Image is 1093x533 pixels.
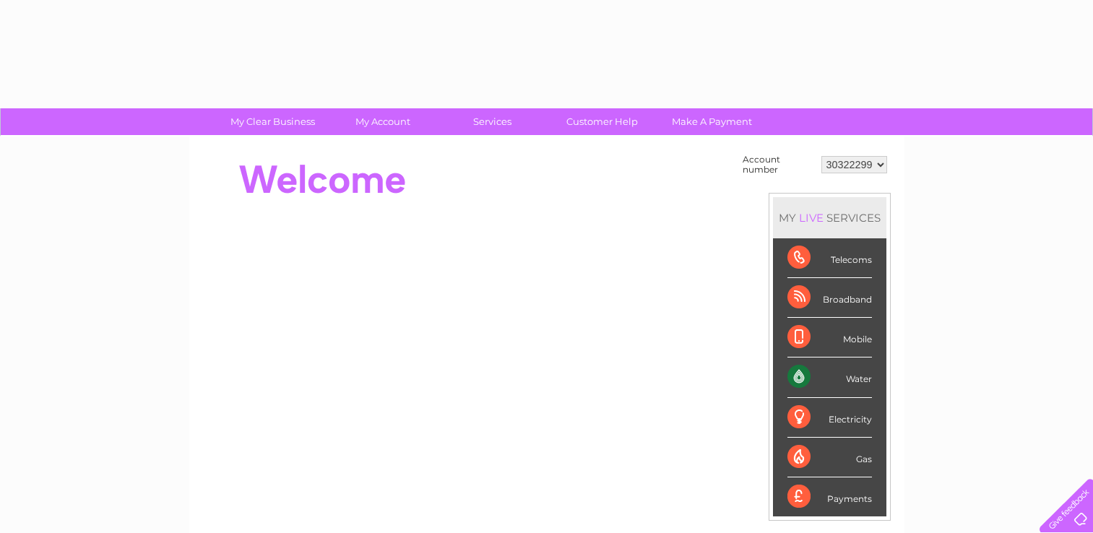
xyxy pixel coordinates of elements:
[796,211,826,225] div: LIVE
[787,438,872,477] div: Gas
[787,278,872,318] div: Broadband
[652,108,772,135] a: Make A Payment
[543,108,662,135] a: Customer Help
[787,398,872,438] div: Electricity
[433,108,552,135] a: Services
[787,318,872,357] div: Mobile
[213,108,332,135] a: My Clear Business
[787,238,872,278] div: Telecoms
[739,151,818,178] td: Account number
[323,108,442,135] a: My Account
[773,197,886,238] div: MY SERVICES
[787,357,872,397] div: Water
[787,477,872,516] div: Payments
